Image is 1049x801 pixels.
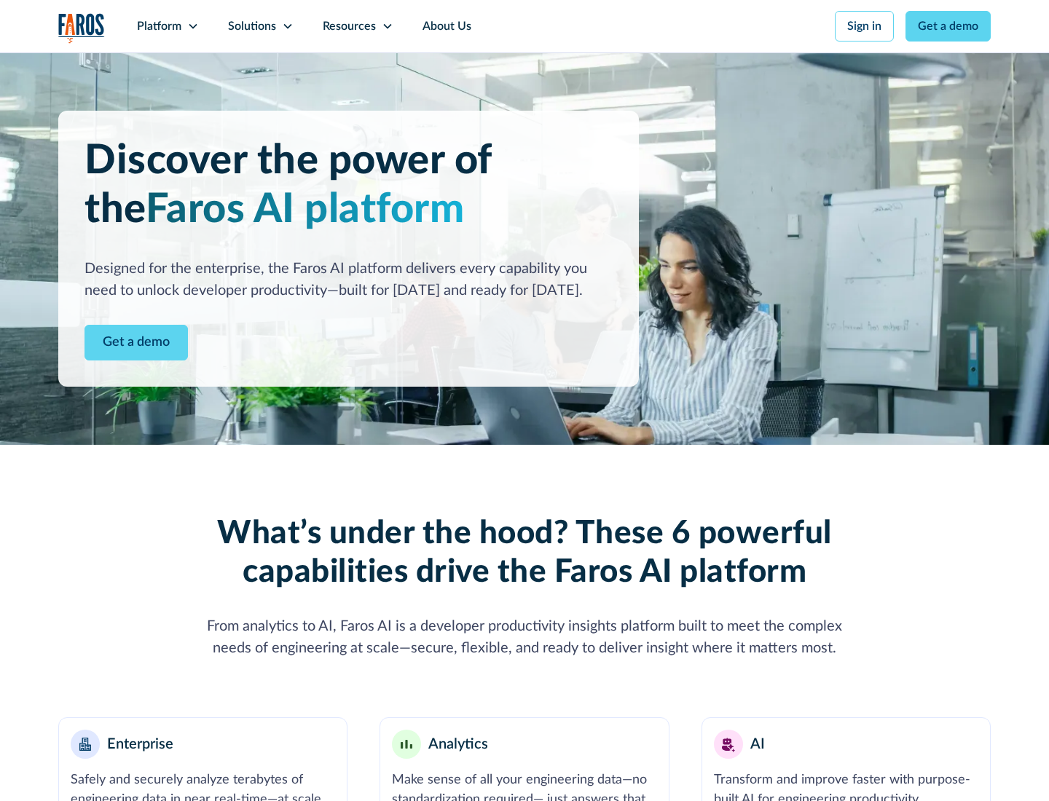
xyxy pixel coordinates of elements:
h2: What’s under the hood? These 6 powerful capabilities drive the Faros AI platform [189,515,860,592]
div: Analytics [428,733,488,755]
img: Logo of the analytics and reporting company Faros. [58,13,105,43]
img: AI robot or assistant icon [717,733,740,756]
div: Enterprise [107,733,173,755]
div: Designed for the enterprise, the Faros AI platform delivers every capability you need to unlock d... [85,258,613,301]
div: From analytics to AI, Faros AI is a developer productivity insights platform built to meet the co... [189,615,860,659]
a: Sign in [835,11,894,42]
div: Platform [137,17,181,35]
div: Solutions [228,17,276,35]
img: Minimalist bar chart analytics icon [401,740,412,749]
img: Enterprise building blocks or structure icon [79,738,91,751]
div: Resources [323,17,376,35]
a: Get a demo [905,11,991,42]
a: Contact Modal [85,325,188,360]
h1: Discover the power of the [85,137,613,234]
a: home [58,13,105,43]
span: Faros AI platform [146,189,465,230]
div: AI [750,733,765,755]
